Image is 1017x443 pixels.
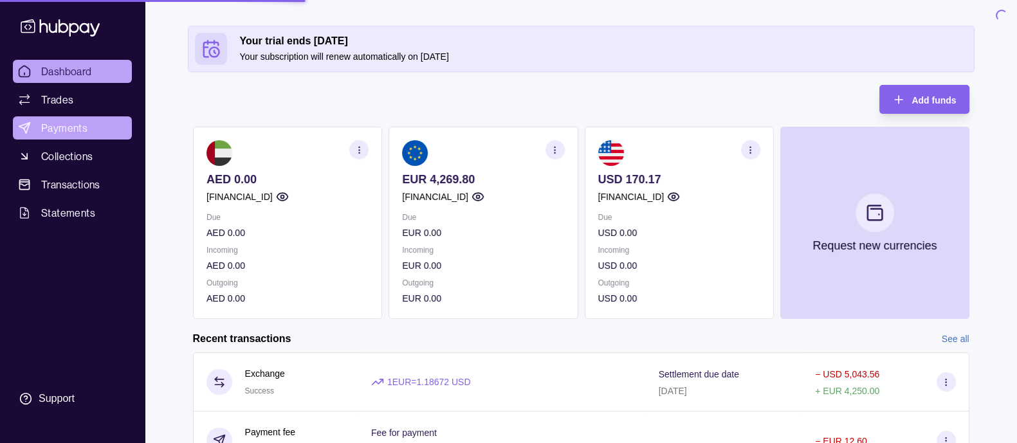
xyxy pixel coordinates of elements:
[402,226,564,240] p: EUR 0.00
[41,177,100,192] span: Transactions
[41,205,95,221] span: Statements
[402,172,564,186] p: EUR 4,269.80
[13,145,132,168] a: Collections
[598,243,760,257] p: Incoming
[206,210,369,224] p: Due
[206,226,369,240] p: AED 0.00
[13,116,132,140] a: Payments
[371,428,437,438] p: Fee for payment
[402,276,564,290] p: Outgoing
[598,190,664,204] p: [FINANCIAL_ID]
[659,369,739,379] p: Settlement due date
[598,258,760,273] p: USD 0.00
[193,332,291,346] h2: Recent transactions
[39,392,75,406] div: Support
[402,243,564,257] p: Incoming
[912,95,956,105] span: Add funds
[402,291,564,305] p: EUR 0.00
[598,172,760,186] p: USD 170.17
[598,291,760,305] p: USD 0.00
[206,190,273,204] p: [FINANCIAL_ID]
[206,140,232,166] img: ae
[815,386,879,396] p: + EUR 4,250.00
[879,85,969,114] button: Add funds
[41,149,93,164] span: Collections
[598,140,623,166] img: us
[13,385,132,412] a: Support
[13,88,132,111] a: Trades
[402,210,564,224] p: Due
[13,173,132,196] a: Transactions
[245,366,285,381] p: Exchange
[598,276,760,290] p: Outgoing
[206,291,369,305] p: AED 0.00
[780,127,969,319] button: Request new currencies
[240,34,967,48] h2: Your trial ends [DATE]
[13,201,132,224] a: Statements
[206,276,369,290] p: Outgoing
[598,226,760,240] p: USD 0.00
[41,64,92,79] span: Dashboard
[206,258,369,273] p: AED 0.00
[206,172,369,186] p: AED 0.00
[41,92,73,107] span: Trades
[41,120,87,136] span: Payments
[598,210,760,224] p: Due
[402,190,468,204] p: [FINANCIAL_ID]
[659,386,687,396] p: [DATE]
[245,386,274,395] span: Success
[815,369,879,379] p: − USD 5,043.56
[245,425,296,439] p: Payment fee
[387,375,471,389] p: 1 EUR = 1.18672 USD
[812,239,937,253] p: Request new currencies
[402,140,428,166] img: eu
[402,258,564,273] p: EUR 0.00
[942,332,969,346] a: See all
[240,50,967,64] p: Your subscription will renew automatically on [DATE]
[13,60,132,83] a: Dashboard
[206,243,369,257] p: Incoming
